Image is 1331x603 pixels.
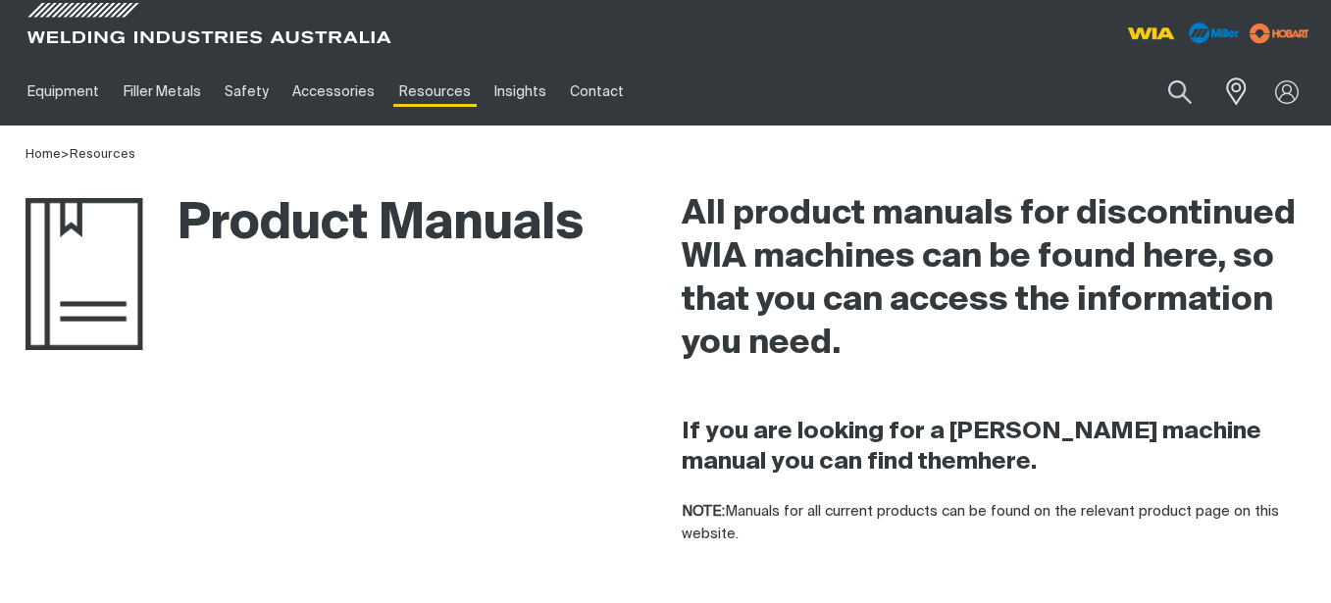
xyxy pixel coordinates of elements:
a: Equipment [16,58,111,126]
a: Safety [213,58,281,126]
h1: Product Manuals [26,193,584,257]
strong: If you are looking for a [PERSON_NAME] machine manual you can find them [682,420,1261,474]
p: Manuals for all current products can be found on the relevant product page on this website. [682,501,1306,545]
nav: Main [16,58,991,126]
a: Resources [387,58,483,126]
span: > [61,148,70,161]
img: miller [1244,19,1315,48]
strong: NOTE: [682,504,725,519]
a: Resources [70,148,135,161]
a: Insights [483,58,558,126]
button: Search products [1147,69,1213,115]
input: Product name or item number... [1122,69,1213,115]
a: Accessories [281,58,386,126]
a: Filler Metals [111,58,212,126]
a: here. [978,450,1037,474]
a: Contact [558,58,636,126]
a: Home [26,148,61,161]
h2: All product manuals for discontinued WIA machines can be found here, so that you can access the i... [682,193,1306,366]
